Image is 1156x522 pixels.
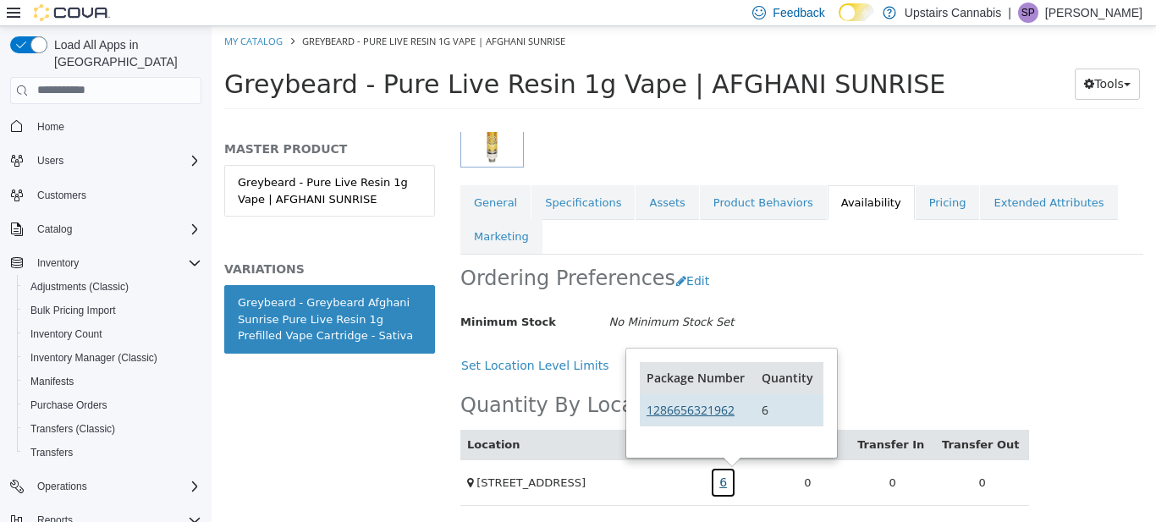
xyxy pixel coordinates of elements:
[249,159,319,195] a: General
[249,193,331,228] a: Marketing
[553,434,638,480] td: 0
[1045,3,1142,23] p: [PERSON_NAME]
[435,343,537,360] button: Package Number
[47,36,201,70] span: Load All Apps in [GEOGRAPHIC_DATA]
[30,304,116,317] span: Bulk Pricing Import
[249,324,407,355] button: Set Location Level Limits
[17,322,208,346] button: Inventory Count
[839,21,839,22] span: Dark Mode
[3,475,208,498] button: Operations
[26,268,210,318] div: Greybeard - Greybeard Afghani Sunrise Pure Live Resin 1g Prefilled Vape Cartridge - Sativa
[24,442,201,463] span: Transfers
[24,324,201,344] span: Inventory Count
[37,223,72,236] span: Catalog
[30,375,74,388] span: Manifests
[249,366,461,393] h2: Quantity By Location
[24,324,109,344] a: Inventory Count
[498,441,525,472] a: 6
[13,235,223,250] h5: VARIATIONS
[91,8,354,21] span: Greybeard - Pure Live Resin 1g Vape | AFGHANI SUNRISE
[24,300,123,321] a: Bulk Pricing Import
[30,253,85,273] button: Inventory
[488,159,615,195] a: Product Behaviors
[1021,3,1035,23] span: SP
[1008,3,1011,23] p: |
[37,256,79,270] span: Inventory
[37,154,63,168] span: Users
[24,371,80,392] a: Manifests
[13,139,223,190] a: Greybeard - Pure Live Resin 1g Vape | AFGHANI SUNRISE
[464,239,507,271] button: Edit
[30,476,201,497] span: Operations
[905,3,1001,23] p: Upstairs Cannabis
[1018,3,1038,23] div: Sean Paradis
[30,422,115,436] span: Transfers (Classic)
[24,277,201,297] span: Adjustments (Classic)
[24,442,80,463] a: Transfers
[543,367,612,399] td: 6
[17,275,208,299] button: Adjustments (Classic)
[30,398,107,412] span: Purchase Orders
[30,280,129,294] span: Adjustments (Classic)
[24,419,122,439] a: Transfers (Classic)
[30,351,157,365] span: Inventory Manager (Classic)
[34,4,110,21] img: Cova
[30,253,201,273] span: Inventory
[638,434,724,480] td: 0
[24,395,114,415] a: Purchase Orders
[30,116,201,137] span: Home
[30,117,71,137] a: Home
[24,371,201,392] span: Manifests
[30,151,201,171] span: Users
[17,299,208,322] button: Bulk Pricing Import
[724,434,817,480] td: 0
[17,393,208,417] button: Purchase Orders
[30,151,70,171] button: Users
[730,412,811,425] a: Transfer Out
[30,219,201,239] span: Catalog
[30,327,102,341] span: Inventory Count
[30,446,73,459] span: Transfers
[550,343,605,360] a: Quantity
[17,441,208,464] button: Transfers
[249,289,344,302] span: Minimum Stock
[24,395,201,415] span: Purchase Orders
[704,159,768,195] a: Pricing
[3,251,208,275] button: Inventory
[863,42,928,74] button: Tools
[424,159,487,195] a: Assets
[24,348,164,368] a: Inventory Manager (Classic)
[256,410,311,427] button: Location
[3,217,208,241] button: Catalog
[24,419,201,439] span: Transfers (Classic)
[30,184,201,206] span: Customers
[13,8,71,21] a: My Catalog
[773,4,824,21] span: Feedback
[265,450,374,463] span: [STREET_ADDRESS]
[768,159,906,195] a: Extended Attributes
[646,412,716,425] a: Transfer In
[398,289,523,302] i: No Minimum Stock Set
[435,376,523,392] a: 1286656321962
[37,189,86,202] span: Customers
[320,159,423,195] a: Specifications
[3,183,208,207] button: Customers
[30,219,79,239] button: Catalog
[3,114,208,139] button: Home
[17,346,208,370] button: Inventory Manager (Classic)
[17,370,208,393] button: Manifests
[3,149,208,173] button: Users
[30,185,93,206] a: Customers
[249,239,464,266] h2: Ordering Preferences
[13,43,734,73] span: Greybeard - Pure Live Resin 1g Vape | AFGHANI SUNRISE
[30,476,94,497] button: Operations
[17,417,208,441] button: Transfers (Classic)
[37,120,64,134] span: Home
[24,348,201,368] span: Inventory Manager (Classic)
[24,300,201,321] span: Bulk Pricing Import
[616,159,703,195] a: Availability
[24,277,135,297] a: Adjustments (Classic)
[839,3,874,21] input: Dark Mode
[13,115,223,130] h5: MASTER PRODUCT
[37,480,87,493] span: Operations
